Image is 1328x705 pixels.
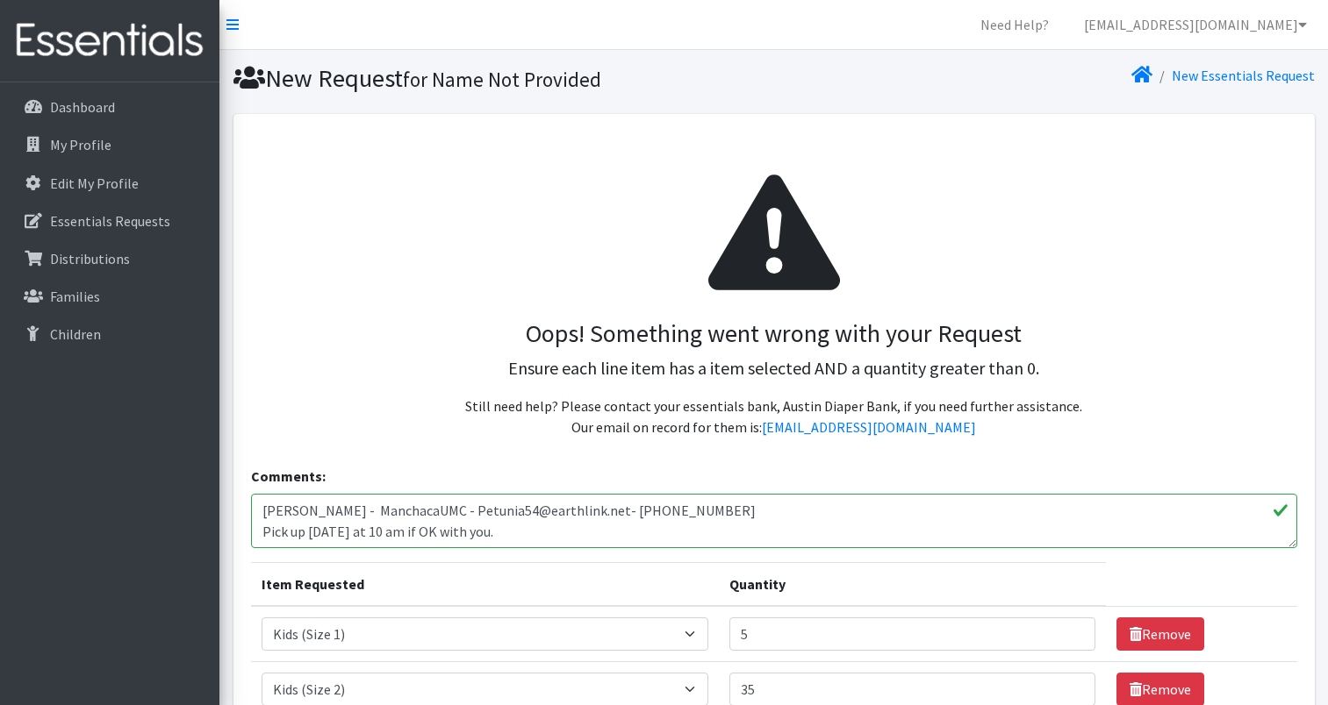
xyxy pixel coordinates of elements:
[7,203,212,239] a: Essentials Requests
[50,250,130,267] p: Distributions
[1116,617,1204,651] a: Remove
[265,319,1283,349] h3: Oops! Something went wrong with your Request
[265,355,1283,381] p: Ensure each line item has a item selected AND a quantity greater than 0.
[251,466,326,487] label: Comments:
[50,174,139,192] p: Edit My Profile
[265,395,1283,438] p: Still need help? Please contact your essentials bank, Austin Diaper Bank, if you need further ass...
[7,279,212,314] a: Families
[50,325,101,343] p: Children
[7,241,212,276] a: Distributions
[50,136,111,153] p: My Profile
[50,98,115,116] p: Dashboard
[7,127,212,162] a: My Profile
[251,494,1297,548] textarea: [PERSON_NAME] - ManchacaUMC - Petunia54@earthlink.net- [PHONE_NUMBER] Pick up [DATE] at 10 am if ...
[50,212,170,230] p: Essentials Requests
[251,563,720,607] th: Item Requested
[403,67,601,92] small: for Name Not Provided
[7,166,212,201] a: Edit My Profile
[233,63,768,94] h1: New Request
[7,317,212,352] a: Children
[1172,67,1315,84] a: New Essentials Request
[50,288,100,305] p: Families
[762,418,976,436] a: [EMAIL_ADDRESS][DOMAIN_NAME]
[1070,7,1321,42] a: [EMAIL_ADDRESS][DOMAIN_NAME]
[966,7,1063,42] a: Need Help?
[7,89,212,125] a: Dashboard
[7,11,212,70] img: HumanEssentials
[719,563,1106,607] th: Quantity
